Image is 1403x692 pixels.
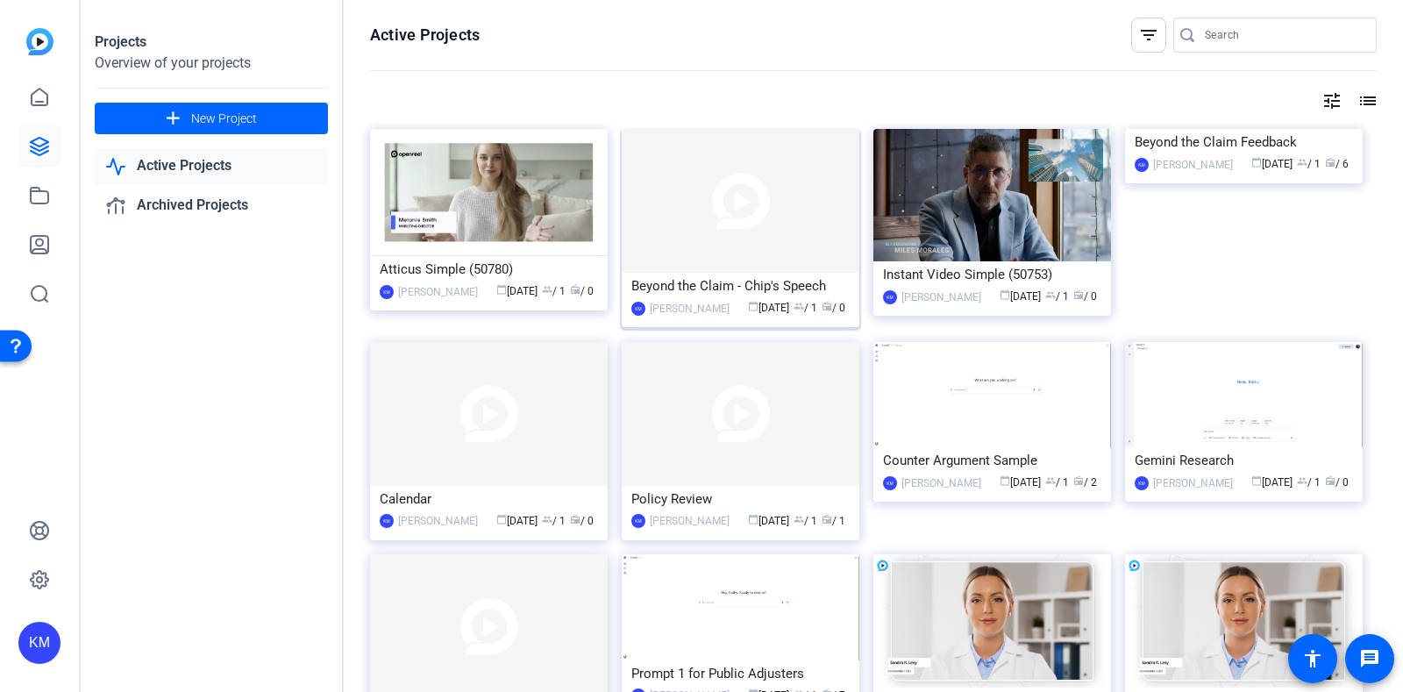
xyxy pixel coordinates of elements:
[1325,158,1349,170] span: / 6
[1000,289,1010,300] span: calendar_today
[1135,158,1149,172] div: KM
[1000,476,1041,489] span: [DATE]
[18,622,61,664] div: KM
[95,53,328,74] div: Overview of your projects
[1302,648,1323,669] mat-icon: accessibility
[1297,475,1307,486] span: group
[1073,475,1084,486] span: radio
[570,284,580,295] span: radio
[1135,447,1353,474] div: Gemini Research
[191,110,257,128] span: New Project
[1153,474,1233,492] div: [PERSON_NAME]
[26,28,53,55] img: blue-gradient.svg
[631,514,645,528] div: KM
[1297,157,1307,168] span: group
[883,290,897,304] div: KM
[1135,476,1149,490] div: KM
[542,514,552,524] span: group
[1000,290,1041,303] span: [DATE]
[1138,25,1159,46] mat-icon: filter_list
[748,514,758,524] span: calendar_today
[794,302,817,314] span: / 1
[794,301,804,311] span: group
[1205,25,1363,46] input: Search
[380,486,598,512] div: Calendar
[496,514,507,524] span: calendar_today
[1073,290,1097,303] span: / 0
[1297,158,1321,170] span: / 1
[650,300,730,317] div: [PERSON_NAME]
[95,148,328,184] a: Active Projects
[1045,290,1069,303] span: / 1
[1073,476,1097,489] span: / 2
[901,289,981,306] div: [PERSON_NAME]
[822,302,845,314] span: / 0
[1251,475,1262,486] span: calendar_today
[1356,90,1377,111] mat-icon: list
[1251,157,1262,168] span: calendar_today
[370,25,480,46] h1: Active Projects
[631,273,850,299] div: Beyond the Claim - Chip's Speech
[162,108,184,130] mat-icon: add
[542,284,552,295] span: group
[542,285,566,297] span: / 1
[883,476,897,490] div: KM
[570,514,580,524] span: radio
[748,302,789,314] span: [DATE]
[1135,129,1353,155] div: Beyond the Claim Feedback
[95,103,328,134] button: New Project
[1359,648,1380,669] mat-icon: message
[496,515,538,527] span: [DATE]
[822,515,845,527] span: / 1
[398,283,478,301] div: [PERSON_NAME]
[1251,476,1293,489] span: [DATE]
[794,514,804,524] span: group
[1321,90,1342,111] mat-icon: tune
[95,32,328,53] div: Projects
[748,301,758,311] span: calendar_today
[380,256,598,282] div: Atticus Simple (50780)
[631,302,645,316] div: KM
[380,514,394,528] div: KM
[542,515,566,527] span: / 1
[883,447,1101,474] div: Counter Argument Sample
[1073,289,1084,300] span: radio
[1325,476,1349,489] span: / 0
[398,512,478,530] div: [PERSON_NAME]
[631,660,850,687] div: Prompt 1 for Public Adjusters
[570,515,594,527] span: / 0
[1045,289,1056,300] span: group
[883,261,1101,288] div: Instant Video Simple (50753)
[1000,475,1010,486] span: calendar_today
[1297,476,1321,489] span: / 1
[794,515,817,527] span: / 1
[1325,475,1335,486] span: radio
[901,474,981,492] div: [PERSON_NAME]
[1045,476,1069,489] span: / 1
[496,285,538,297] span: [DATE]
[496,284,507,295] span: calendar_today
[1251,158,1293,170] span: [DATE]
[631,486,850,512] div: Policy Review
[748,515,789,527] span: [DATE]
[1045,475,1056,486] span: group
[822,514,832,524] span: radio
[1153,156,1233,174] div: [PERSON_NAME]
[1325,157,1335,168] span: radio
[570,285,594,297] span: / 0
[822,301,832,311] span: radio
[380,285,394,299] div: KM
[650,512,730,530] div: [PERSON_NAME]
[95,188,328,224] a: Archived Projects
